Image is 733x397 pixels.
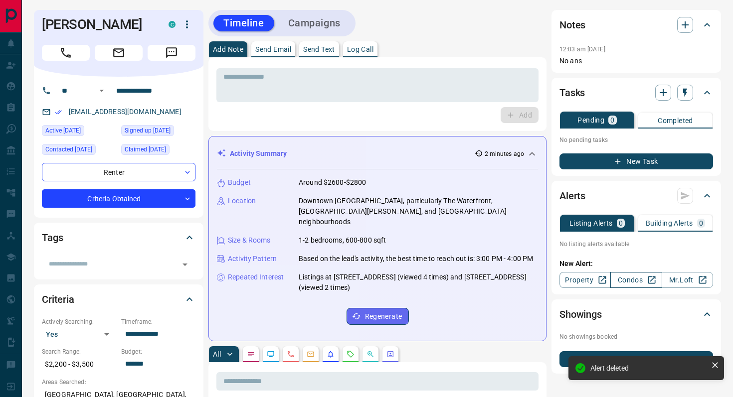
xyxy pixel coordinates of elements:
[559,302,713,326] div: Showings
[347,46,373,53] p: Log Call
[559,17,585,33] h2: Notes
[45,144,92,154] span: Contacted [DATE]
[590,364,707,372] div: Alert deleted
[45,126,81,135] span: Active [DATE]
[121,144,195,158] div: Mon Jun 16 2025
[42,125,116,139] div: Thu Sep 11 2025
[213,351,221,358] p: All
[619,220,623,227] p: 0
[559,272,611,288] a: Property
[559,85,585,101] h2: Tasks
[559,56,713,66] p: No ans
[42,163,195,181] div: Renter
[121,347,195,356] p: Budget:
[278,15,351,31] button: Campaigns
[228,196,256,206] p: Location
[42,356,116,373] p: $2,200 - $3,500
[42,226,195,250] div: Tags
[217,144,538,163] div: Activity Summary2 minutes ago
[658,117,693,124] p: Completed
[577,117,604,124] p: Pending
[662,272,713,288] a: Mr.Loft
[646,220,693,227] p: Building Alerts
[96,85,108,97] button: Open
[42,378,195,387] p: Areas Searched:
[299,254,533,264] p: Based on the lead's activity, the best time to reach out is: 3:00 PM - 4:00 PM
[42,16,154,32] h1: [PERSON_NAME]
[169,21,176,28] div: condos.ca
[42,326,116,342] div: Yes
[247,350,255,358] svg: Notes
[42,144,116,158] div: Mon Jun 16 2025
[307,350,315,358] svg: Emails
[485,149,524,158] p: 2 minutes ago
[347,308,409,325] button: Regenerate
[213,46,243,53] p: Add Note
[69,108,182,116] a: [EMAIL_ADDRESS][DOMAIN_NAME]
[228,254,277,264] p: Activity Pattern
[559,46,605,53] p: 12:03 am [DATE]
[559,153,713,169] button: New Task
[559,332,713,341] p: No showings booked
[559,184,713,208] div: Alerts
[55,109,62,116] svg: Email Verified
[327,350,335,358] svg: Listing Alerts
[559,188,585,204] h2: Alerts
[178,258,192,271] button: Open
[559,259,713,269] p: New Alert:
[610,117,614,124] p: 0
[559,132,713,147] p: No pending tasks
[299,272,538,293] p: Listings at [STREET_ADDRESS] (viewed 4 times) and [STREET_ADDRESS] (viewed 2 times)
[228,272,284,282] p: Repeated Interest
[228,177,251,188] p: Budget
[347,350,355,358] svg: Requests
[303,46,335,53] p: Send Text
[699,220,703,227] p: 0
[125,144,166,154] span: Claimed [DATE]
[299,177,366,188] p: Around $2600-$2800
[148,45,195,61] span: Message
[121,317,195,326] p: Timeframe:
[299,235,386,246] p: 1-2 bedrooms, 600-800 sqft
[559,240,713,249] p: No listing alerts available
[299,196,538,227] p: Downtown [GEOGRAPHIC_DATA], particularly The Waterfront, [GEOGRAPHIC_DATA][PERSON_NAME], and [GEO...
[42,45,90,61] span: Call
[569,220,613,227] p: Listing Alerts
[559,81,713,105] div: Tasks
[42,291,74,307] h2: Criteria
[610,272,662,288] a: Condos
[121,125,195,139] div: Sun Jun 15 2025
[213,15,274,31] button: Timeline
[255,46,291,53] p: Send Email
[42,347,116,356] p: Search Range:
[267,350,275,358] svg: Lead Browsing Activity
[559,351,713,367] button: New Showing
[386,350,394,358] svg: Agent Actions
[95,45,143,61] span: Email
[287,350,295,358] svg: Calls
[42,189,195,208] div: Criteria Obtained
[559,306,602,322] h2: Showings
[228,235,271,246] p: Size & Rooms
[559,13,713,37] div: Notes
[42,287,195,311] div: Criteria
[230,148,287,159] p: Activity Summary
[42,230,63,246] h2: Tags
[42,317,116,326] p: Actively Searching:
[125,126,171,135] span: Signed up [DATE]
[366,350,374,358] svg: Opportunities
